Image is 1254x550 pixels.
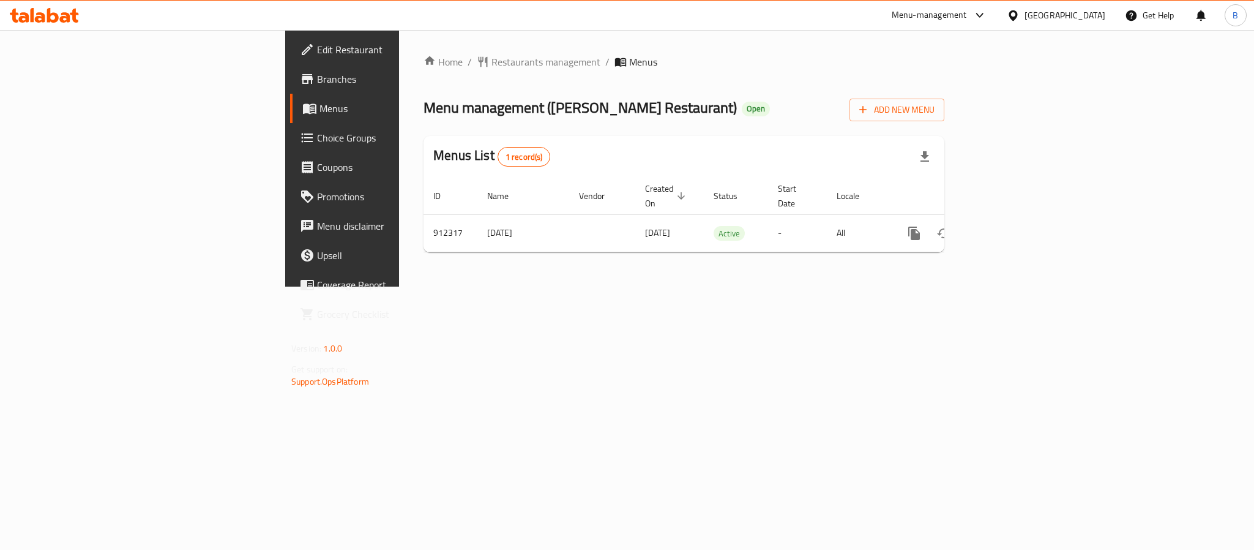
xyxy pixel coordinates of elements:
[1024,9,1105,22] div: [GEOGRAPHIC_DATA]
[424,178,1027,252] table: enhanced table
[424,55,944,69] nav: breadcrumb
[317,160,485,175] span: Coupons
[477,214,569,252] td: [DATE]
[1233,9,1238,22] span: B
[859,102,935,118] span: Add New Menu
[892,8,967,23] div: Menu-management
[645,225,670,241] span: [DATE]
[290,241,495,270] a: Upsell
[290,270,495,299] a: Coverage Report
[477,55,600,69] a: Restaurants management
[290,299,495,329] a: Grocery Checklist
[827,214,890,252] td: All
[433,146,550,167] h2: Menus List
[742,102,770,116] div: Open
[579,189,621,203] span: Vendor
[491,55,600,69] span: Restaurants management
[290,35,495,64] a: Edit Restaurant
[645,181,689,211] span: Created On
[317,189,485,204] span: Promotions
[291,361,348,377] span: Get support on:
[605,55,610,69] li: /
[433,189,457,203] span: ID
[319,101,485,116] span: Menus
[317,248,485,263] span: Upsell
[498,151,550,163] span: 1 record(s)
[890,178,1027,215] th: Actions
[290,182,495,211] a: Promotions
[290,64,495,94] a: Branches
[498,147,551,167] div: Total records count
[849,99,944,121] button: Add New Menu
[317,72,485,86] span: Branches
[317,219,485,233] span: Menu disclaimer
[290,211,495,241] a: Menu disclaimer
[714,189,753,203] span: Status
[424,94,737,121] span: Menu management ( [PERSON_NAME] Restaurant )
[487,189,524,203] span: Name
[290,94,495,123] a: Menus
[290,153,495,182] a: Coupons
[317,42,485,57] span: Edit Restaurant
[900,219,929,248] button: more
[629,55,657,69] span: Menus
[290,123,495,153] a: Choice Groups
[291,341,321,356] span: Version:
[742,104,770,114] span: Open
[317,307,485,322] span: Grocery Checklist
[910,142,939,171] div: Export file
[768,214,827,252] td: -
[778,181,812,211] span: Start Date
[323,341,342,356] span: 1.0.0
[291,374,369,390] a: Support.OpsPlatform
[714,227,745,241] span: Active
[317,130,485,145] span: Choice Groups
[837,189,875,203] span: Locale
[317,277,485,292] span: Coverage Report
